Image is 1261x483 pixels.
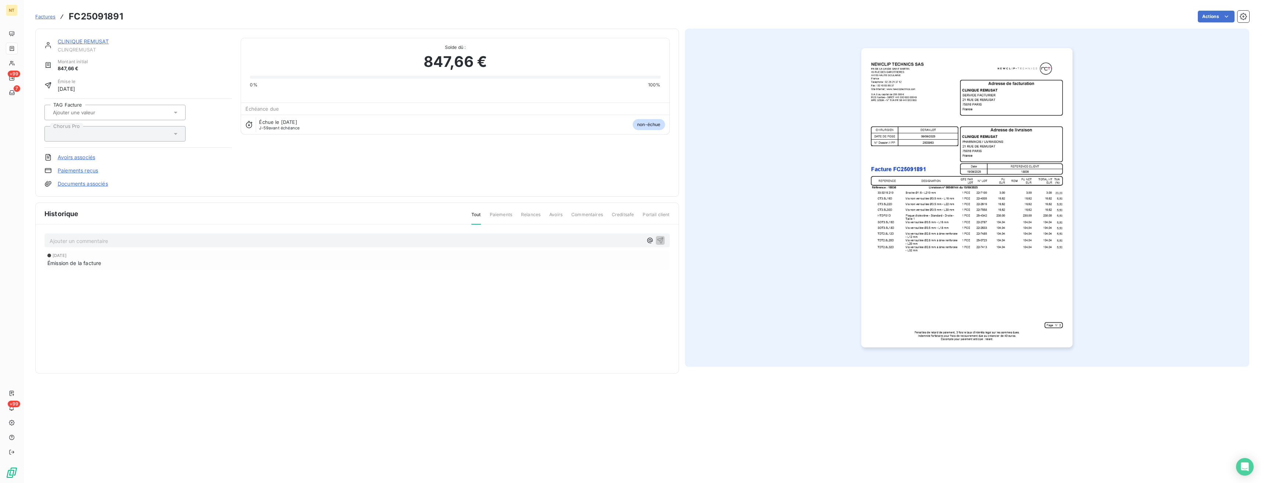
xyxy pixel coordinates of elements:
[8,401,20,407] span: +99
[58,154,95,161] a: Avoirs associés
[58,78,75,85] span: Émise le
[259,125,269,130] span: J-59
[6,4,18,16] div: NT
[44,209,79,219] span: Historique
[58,58,88,65] span: Montant initial
[648,82,661,88] span: 100%
[47,259,101,267] span: Émission de la facture
[521,211,540,224] span: Relances
[643,211,669,224] span: Portail client
[58,85,75,93] span: [DATE]
[8,71,20,77] span: +99
[35,14,55,19] span: Factures
[52,109,126,116] input: Ajouter une valeur
[471,211,481,225] span: Tout
[58,47,232,53] span: CLINQREMUSAT
[58,180,108,187] a: Documents associés
[1198,11,1235,22] button: Actions
[861,48,1073,347] img: invoice_thumbnail
[1236,458,1254,476] div: Open Intercom Messenger
[250,82,257,88] span: 0%
[490,211,512,224] span: Paiements
[259,126,299,130] span: avant échéance
[53,253,67,258] span: [DATE]
[6,467,18,479] img: Logo LeanPay
[549,211,563,224] span: Avoirs
[633,119,665,130] span: non-échue
[612,211,634,224] span: Creditsafe
[35,13,55,20] a: Factures
[58,65,88,72] span: 847,66 €
[571,211,603,224] span: Commentaires
[58,38,109,44] a: CLINIQUE REMUSAT
[245,106,279,112] span: Échéance due
[14,85,20,92] span: 7
[69,10,123,23] h3: FC25091891
[250,44,660,51] span: Solde dû :
[424,51,487,73] span: 847,66 €
[259,119,297,125] span: Échue le [DATE]
[58,167,98,174] a: Paiements reçus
